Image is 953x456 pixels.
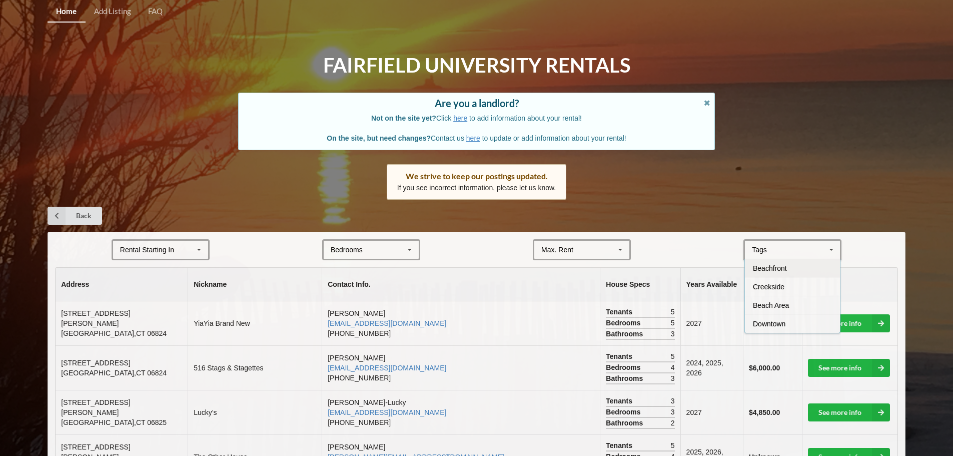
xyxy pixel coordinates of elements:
a: FAQ [140,1,171,23]
span: Tenants [606,440,635,450]
span: [STREET_ADDRESS] [61,359,130,367]
th: Nickname [188,268,322,301]
p: If you see incorrect information, please let us know. [397,183,556,193]
span: [GEOGRAPHIC_DATA] , CT 06824 [61,329,167,337]
span: 5 [671,318,675,328]
span: 5 [671,307,675,317]
th: Contact Info. [322,268,600,301]
a: See more info [808,314,890,332]
a: [EMAIL_ADDRESS][DOMAIN_NAME] [328,319,446,327]
div: We strive to keep our postings updated. [397,171,556,181]
span: Bathrooms [606,373,645,383]
td: Lucky’s [188,390,322,434]
a: Home [48,1,85,23]
span: 5 [671,351,675,361]
td: [PERSON_NAME]-Lucky [PHONE_NUMBER] [322,390,600,434]
span: Bedrooms [606,318,643,328]
td: 2027 [680,301,743,345]
td: 2027 [680,390,743,434]
a: Back [48,207,102,225]
span: [STREET_ADDRESS][PERSON_NAME] [61,398,130,416]
b: On the site, but need changes? [327,134,431,142]
a: here [453,114,467,122]
th: Years Available [680,268,743,301]
th: Address [56,268,188,301]
td: YiaYia Brand New [188,301,322,345]
a: Add Listing [86,1,140,23]
span: 4 [671,362,675,372]
span: Click to add information about your rental! [371,114,582,122]
span: Tenants [606,307,635,317]
span: Bathrooms [606,329,645,339]
div: Rental Starting In [120,246,174,253]
span: 2 [671,418,675,428]
span: Creekside [753,283,784,291]
a: [EMAIL_ADDRESS][DOMAIN_NAME] [328,408,446,416]
span: [GEOGRAPHIC_DATA] , CT 06825 [61,418,167,426]
b: Not on the site yet? [371,114,436,122]
span: 3 [671,329,675,339]
td: 2024, 2025, 2026 [680,345,743,390]
a: [EMAIL_ADDRESS][DOMAIN_NAME] [328,364,446,372]
b: $4,850.00 [749,408,780,416]
span: 5 [671,440,675,450]
a: See more info [808,403,890,421]
span: 3 [671,373,675,383]
span: Contact us to update or add information about your rental! [327,134,626,142]
span: 3 [671,396,675,406]
h1: Fairfield University Rentals [323,53,630,78]
span: Tenants [606,351,635,361]
span: Beach Area [753,301,789,309]
span: Downtown [753,320,785,328]
td: [PERSON_NAME] [PHONE_NUMBER] [322,301,600,345]
div: Bedrooms [331,246,363,253]
span: 3 [671,407,675,417]
span: Bedrooms [606,407,643,417]
span: Bedrooms [606,362,643,372]
td: [PERSON_NAME] [PHONE_NUMBER] [322,345,600,390]
a: See more info [808,359,890,377]
th: Rent (Monthly) [743,268,802,301]
b: $6,000.00 [749,364,780,372]
th: House Specs [600,268,680,301]
span: Bathrooms [606,418,645,428]
div: Max. Rent [541,246,573,253]
span: [STREET_ADDRESS][PERSON_NAME] [61,309,130,327]
span: [GEOGRAPHIC_DATA] , CT 06824 [61,369,167,377]
div: Are you a landlord? [249,98,704,108]
td: 516 Stags & Stagettes [188,345,322,390]
span: Tenants [606,396,635,406]
a: here [466,134,480,142]
span: Beachfront [753,264,787,272]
